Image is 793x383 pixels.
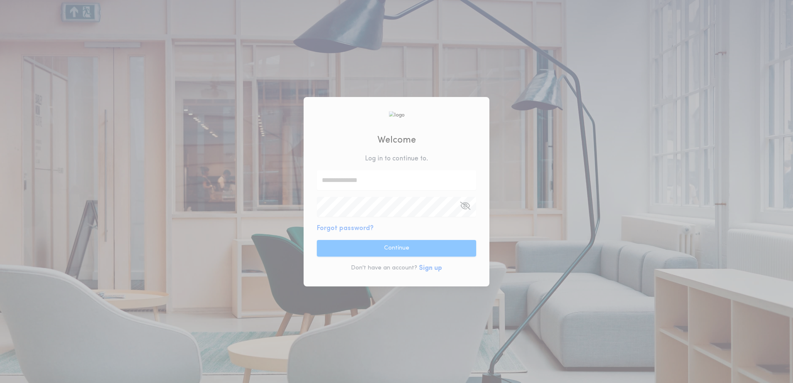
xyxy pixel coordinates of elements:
[317,223,374,233] button: Forgot password?
[317,240,476,257] button: Continue
[365,154,428,164] p: Log in to continue to .
[389,111,404,119] img: logo
[419,263,442,273] button: Sign up
[351,264,417,272] p: Don't have an account?
[377,133,416,147] h2: Welcome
